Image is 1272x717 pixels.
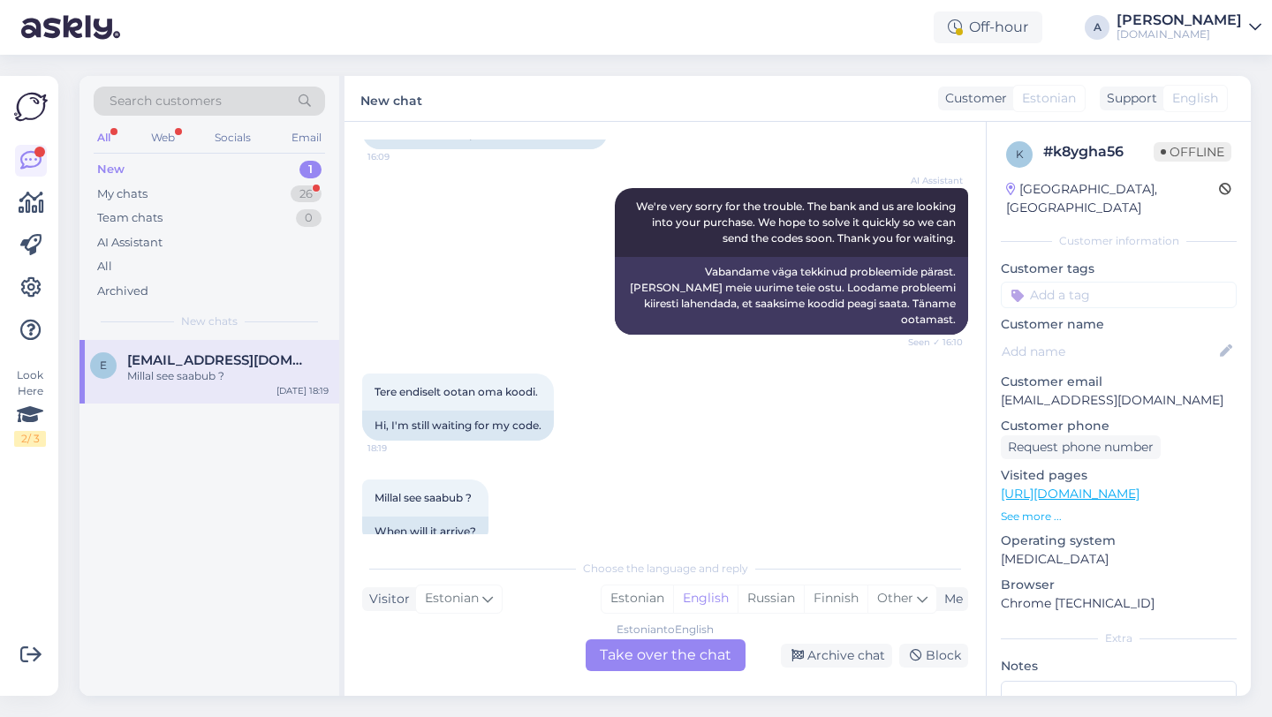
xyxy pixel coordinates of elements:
span: 18:19 [367,442,434,455]
div: Email [288,126,325,149]
div: English [673,585,738,612]
div: Look Here [14,367,46,447]
p: [MEDICAL_DATA] [1001,550,1237,569]
div: [PERSON_NAME] [1117,13,1242,27]
div: Archive chat [781,644,892,668]
div: [DOMAIN_NAME] [1117,27,1242,42]
span: Estonian [425,589,479,608]
span: Offline [1154,142,1231,162]
div: New [97,161,125,178]
p: [EMAIL_ADDRESS][DOMAIN_NAME] [1001,391,1237,410]
div: [GEOGRAPHIC_DATA], [GEOGRAPHIC_DATA] [1006,180,1219,217]
div: All [94,126,114,149]
span: English [1172,89,1218,108]
div: Socials [211,126,254,149]
p: Chrome [TECHNICAL_ID] [1001,594,1237,613]
div: Me [937,590,963,608]
div: Finnish [804,585,867,612]
div: Take over the chat [586,639,746,671]
span: Tere endiselt ootan oma koodi. [375,385,538,398]
span: AI Assistant [897,174,963,187]
div: AI Assistant [97,234,163,252]
span: Millal see saabub ? [375,491,472,504]
div: When will it arrive? [362,517,488,547]
div: Team chats [97,209,163,227]
div: # k8ygha56 [1043,141,1154,162]
div: Web [148,126,178,149]
div: Customer [938,89,1007,108]
span: Other [877,590,913,606]
div: Visitor [362,590,410,608]
div: All [97,258,112,275]
div: [DATE] 18:19 [276,384,329,397]
p: Customer name [1001,315,1237,334]
div: Archived [97,283,148,300]
div: Customer information [1001,233,1237,249]
div: 1 [299,161,322,178]
div: Block [899,644,968,668]
input: Add a tag [1001,282,1237,308]
span: k [1016,147,1024,161]
div: 2 / 3 [14,431,46,447]
p: Customer tags [1001,260,1237,278]
p: Browser [1001,576,1237,594]
div: Estonian to English [617,622,714,638]
span: E [100,358,107,372]
p: Operating system [1001,532,1237,550]
span: Seen ✓ 16:10 [897,336,963,349]
div: Estonian [602,585,673,612]
div: My chats [97,185,148,203]
div: Support [1100,89,1157,108]
p: Customer phone [1001,417,1237,435]
span: Estonian [1022,89,1076,108]
img: Askly Logo [14,90,48,124]
span: New chats [181,313,238,329]
p: Visited pages [1001,466,1237,485]
div: Russian [738,585,804,612]
div: A [1085,15,1109,40]
div: Off-hour [934,11,1042,43]
div: Request phone number [1001,435,1161,459]
span: Ergo.roomussaar@gmail.com [127,352,311,368]
input: Add name [1002,342,1216,361]
p: See more ... [1001,509,1237,525]
div: Choose the language and reply [362,561,968,577]
div: Millal see saabub ? [127,368,329,384]
p: Notes [1001,657,1237,675]
div: Extra [1001,630,1237,646]
div: Hi, I'm still waiting for my code. [362,411,554,441]
p: Customer email [1001,373,1237,391]
span: 16:09 [367,150,434,163]
div: 26 [291,185,322,203]
span: Search customers [110,92,222,110]
label: New chat [360,87,422,110]
a: [PERSON_NAME][DOMAIN_NAME] [1117,13,1261,42]
span: We're very sorry for the trouble. The bank and us are looking into your purchase. We hope to solv... [636,200,958,245]
div: Vabandame väga tekkinud probleemide pärast. [PERSON_NAME] meie uurime teie ostu. Loodame probleem... [615,257,968,335]
div: 0 [296,209,322,227]
a: [URL][DOMAIN_NAME] [1001,486,1139,502]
